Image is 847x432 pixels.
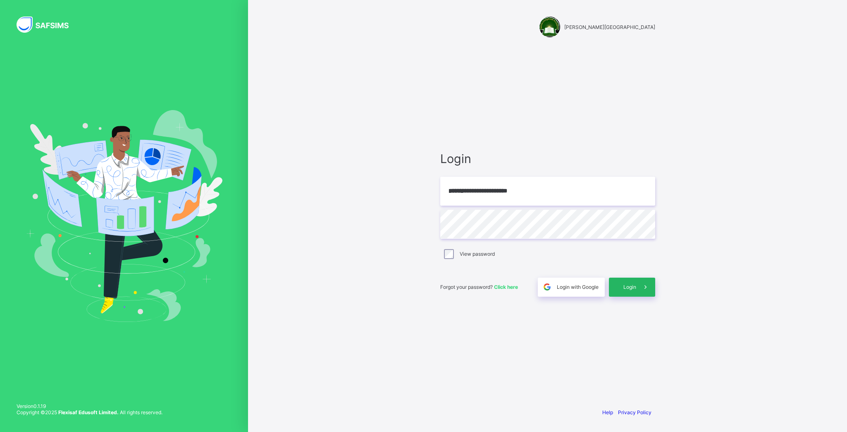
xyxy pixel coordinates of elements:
[440,151,655,166] span: Login
[623,284,636,290] span: Login
[58,409,119,415] strong: Flexisaf Edusoft Limited.
[557,284,599,290] span: Login with Google
[494,284,518,290] a: Click here
[17,403,162,409] span: Version 0.1.19
[17,409,162,415] span: Copyright © 2025 All rights reserved.
[564,24,655,30] span: [PERSON_NAME][GEOGRAPHIC_DATA]
[460,251,495,257] label: View password
[17,17,79,33] img: SAFSIMS Logo
[602,409,613,415] a: Help
[618,409,651,415] a: Privacy Policy
[440,284,518,290] span: Forgot your password?
[542,282,552,292] img: google.396cfc9801f0270233282035f929180a.svg
[26,110,222,322] img: Hero Image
